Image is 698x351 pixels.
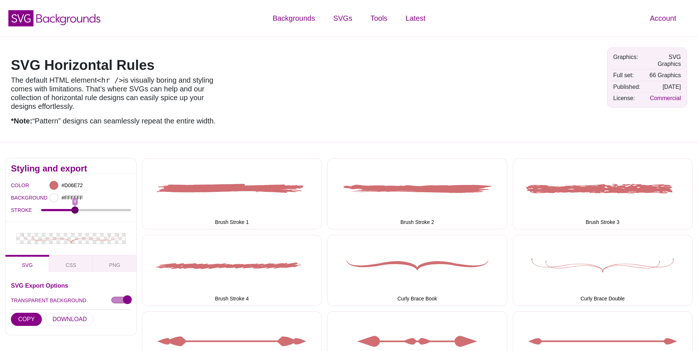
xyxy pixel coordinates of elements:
[11,283,131,288] h3: SVG Export Options
[611,52,642,69] td: Graphics:
[263,7,324,29] a: Backgrounds
[45,313,94,326] button: DOWNLOAD
[97,76,123,84] code: <hr />
[11,205,41,215] label: STROKE
[66,262,76,268] span: CSS
[327,235,507,306] button: Curly Brace Book
[93,255,136,272] button: PNG
[361,7,397,29] a: Tools
[513,158,693,229] button: Brush Stroke 3
[611,70,642,80] td: Full set:
[11,76,218,111] p: The default HTML element is visually boring and styling comes with limitations. That’s where SVGs...
[49,255,93,272] button: CSS
[611,82,642,92] td: Published:
[611,93,642,103] td: License:
[142,235,322,306] button: Brush Stroke 4
[142,158,322,229] button: Brush Stroke 1
[643,70,683,80] td: 66 Graphics
[643,82,683,92] td: [DATE]
[11,117,218,125] p: “Pattern” designs can seamlessly repeat the entire width.
[643,52,683,69] td: SVG Graphics
[11,166,131,171] h2: Styling and export
[11,58,218,72] h1: SVG Horizontal Rules
[513,235,693,306] button: Curly Brace Double
[324,7,361,29] a: SVGs
[397,7,435,29] a: Latest
[327,158,507,229] button: Brush Stroke 2
[641,7,685,29] a: Account
[11,117,32,125] strong: *Note:
[109,262,120,268] span: PNG
[11,313,42,326] button: COPY
[11,181,20,190] label: COLOR
[11,193,20,202] label: BACKGROUND
[650,95,681,101] a: Commercial
[11,296,86,305] label: TRANSPARENT BACKGROUND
